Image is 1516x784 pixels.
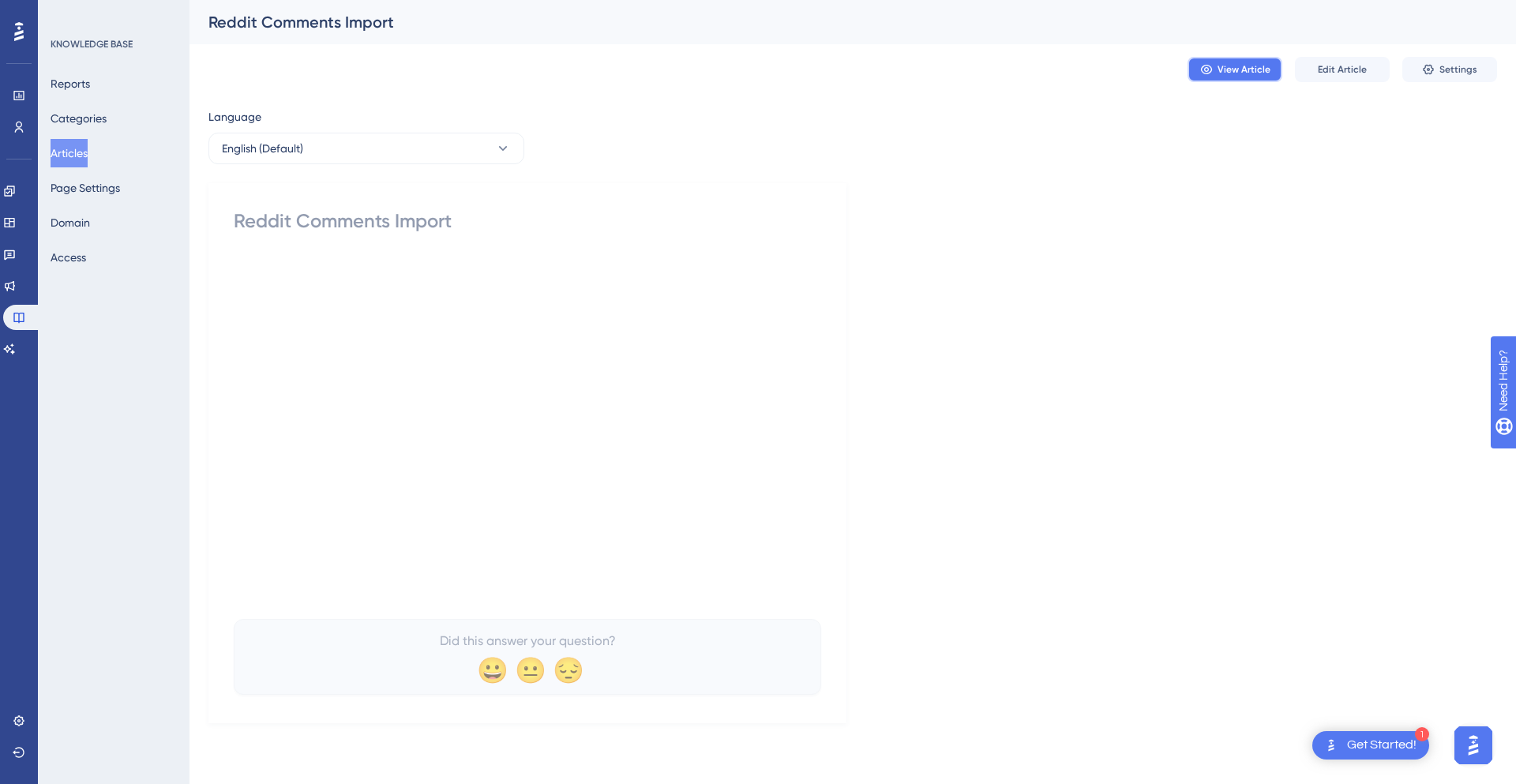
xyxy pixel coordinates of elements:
[51,104,107,133] button: Categories
[222,139,303,158] span: English (Default)
[208,107,261,126] span: Language
[51,139,88,167] button: Articles
[234,278,821,570] iframe: How To Import Reddit Comments
[208,133,524,164] button: English (Default)
[234,208,821,234] div: Reddit Comments Import
[37,4,99,23] span: Need Help?
[1439,63,1477,76] span: Settings
[1295,57,1390,82] button: Edit Article
[1218,63,1270,76] span: View Article
[208,11,1458,33] div: Reddit Comments Import
[1347,737,1417,754] div: Get Started!
[1188,57,1282,82] button: View Article
[1450,722,1497,769] iframe: UserGuiding AI Assistant Launcher
[1312,731,1429,760] div: Open Get Started! checklist, remaining modules: 1
[51,69,90,98] button: Reports
[1402,57,1497,82] button: Settings
[1322,736,1341,755] img: launcher-image-alternative-text
[51,243,86,272] button: Access
[51,174,120,202] button: Page Settings
[1415,727,1429,741] div: 1
[51,38,133,51] div: KNOWLEDGE BASE
[51,208,90,237] button: Domain
[1318,63,1367,76] span: Edit Article
[440,632,616,651] span: Did this answer your question?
